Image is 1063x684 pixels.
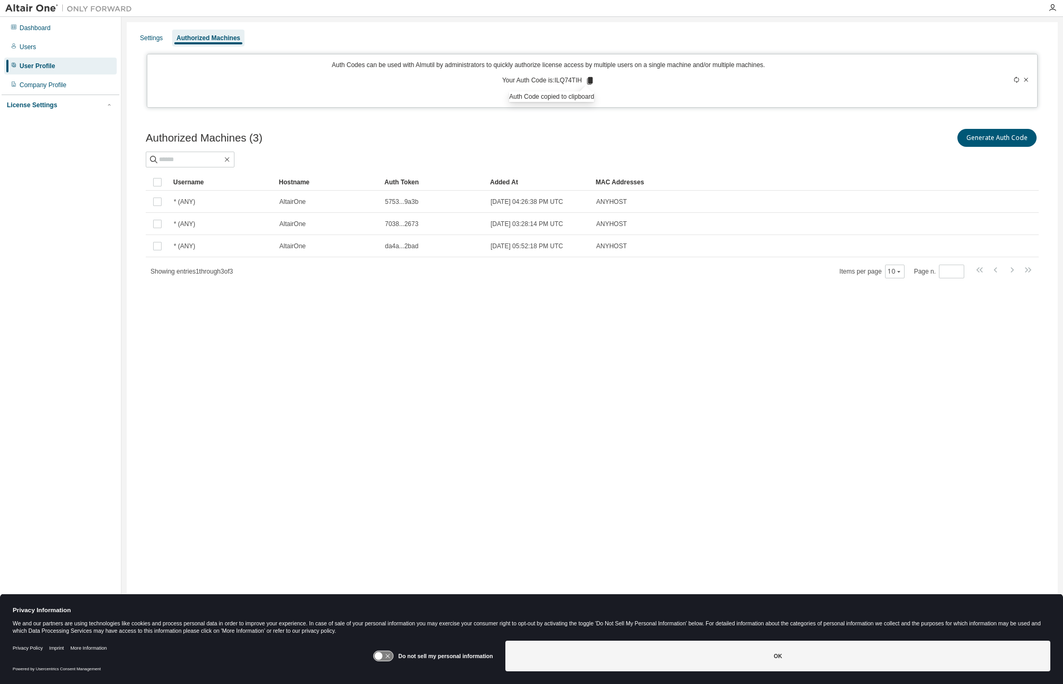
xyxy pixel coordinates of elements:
span: ANYHOST [596,220,627,228]
div: MAC Addresses [596,174,928,191]
div: Username [173,174,270,191]
span: AltairOne [279,198,306,206]
div: Users [20,43,36,51]
p: Expires in 7 seconds [154,92,943,101]
span: * (ANY) [174,220,195,228]
div: Company Profile [20,81,67,89]
span: da4a...2bad [385,242,418,250]
span: 5753...9a3b [385,198,418,206]
span: * (ANY) [174,198,195,206]
div: Auth Token [384,174,482,191]
p: Your Auth Code is: ILQ74TIH [502,76,595,86]
div: Added At [490,174,587,191]
span: 7038...2673 [385,220,418,228]
div: Settings [140,34,163,42]
span: [DATE] 05:52:18 PM UTC [491,242,563,250]
button: Generate Auth Code [957,129,1037,147]
span: AltairOne [279,220,306,228]
span: Showing entries 1 through 3 of 3 [150,268,233,275]
div: License Settings [7,101,57,109]
div: Auth Code copied to clipboard [509,91,594,102]
span: ANYHOST [596,198,627,206]
button: 10 [888,267,902,276]
span: Authorized Machines (3) [146,132,262,144]
span: AltairOne [279,242,306,250]
div: Hostname [279,174,376,191]
span: Page n. [914,265,964,278]
span: [DATE] 03:28:14 PM UTC [491,220,563,228]
span: * (ANY) [174,242,195,250]
p: Auth Codes can be used with Almutil by administrators to quickly authorize license access by mult... [154,61,943,70]
div: Authorized Machines [176,34,240,42]
img: Altair One [5,3,137,14]
div: Dashboard [20,24,51,32]
div: User Profile [20,62,55,70]
span: Items per page [840,265,905,278]
span: ANYHOST [596,242,627,250]
span: [DATE] 04:26:38 PM UTC [491,198,563,206]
